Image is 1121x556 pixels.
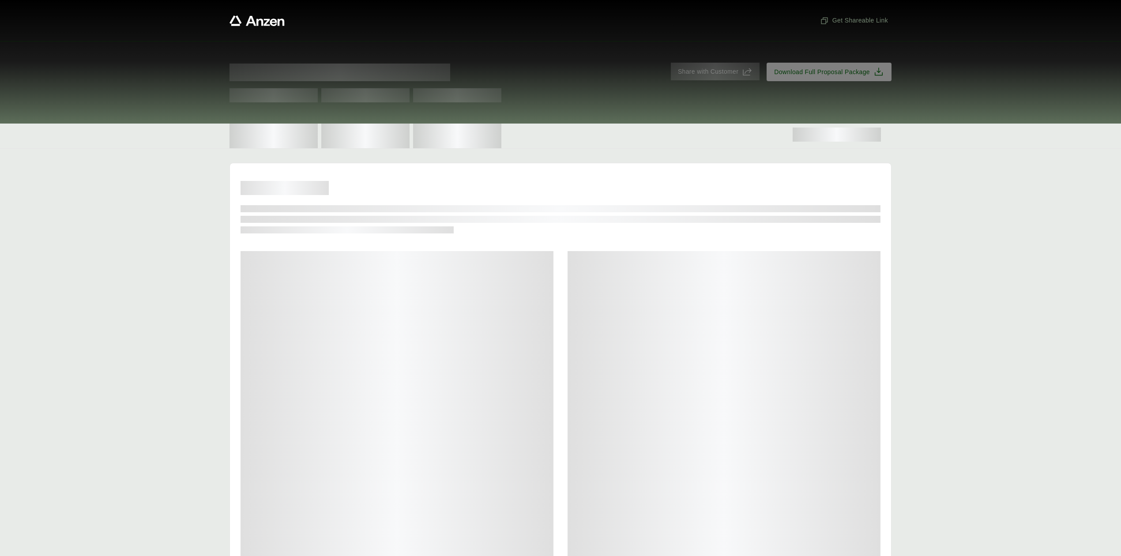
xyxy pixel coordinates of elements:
[678,67,738,76] span: Share with Customer
[321,88,410,102] span: Test
[413,88,501,102] span: Test
[229,64,450,81] span: Proposal for
[816,12,892,29] button: Get Shareable Link
[229,15,285,26] a: Anzen website
[820,16,888,25] span: Get Shareable Link
[229,88,318,102] span: Test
